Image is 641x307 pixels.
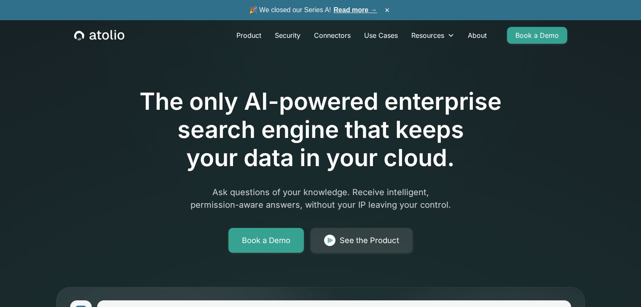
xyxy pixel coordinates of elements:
[159,186,483,211] p: Ask questions of your knowledge. Receive intelligent, permission-aware answers, without your IP l...
[405,27,461,44] div: Resources
[230,27,268,44] a: Product
[382,5,392,15] button: ×
[411,30,444,40] div: Resources
[105,87,536,172] h1: The only AI-powered enterprise search engine that keeps your data in your cloud.
[249,5,377,15] span: 🎉 We closed our Series A!
[340,235,399,246] div: See the Product
[228,228,304,253] a: Book a Demo
[307,27,357,44] a: Connectors
[311,228,413,253] a: See the Product
[268,27,307,44] a: Security
[74,30,124,41] a: home
[357,27,405,44] a: Use Cases
[507,27,567,44] a: Book a Demo
[334,6,377,13] a: Read more →
[461,27,493,44] a: About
